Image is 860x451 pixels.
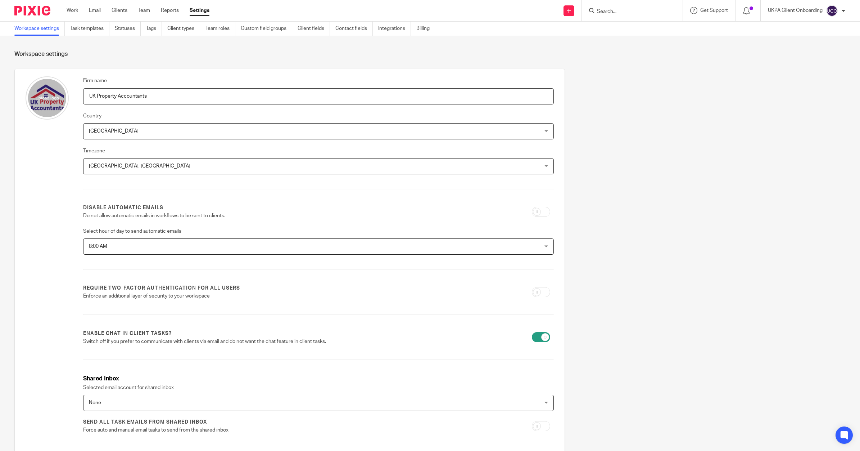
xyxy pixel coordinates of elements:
[70,22,109,36] a: Task templates
[83,427,393,434] p: Force auto and manual email tasks to send from the shared inbox
[161,7,179,14] a: Reports
[378,22,411,36] a: Integrations
[14,50,846,58] h1: Workspace settings
[67,7,78,14] a: Work
[89,244,107,249] span: 8:00 AM
[89,129,139,134] span: [GEOGRAPHIC_DATA]
[83,375,554,383] h3: Shared Inbox
[146,22,162,36] a: Tags
[826,5,838,17] img: svg%3E
[768,7,823,14] p: UKPA Client Onboarding
[205,22,235,36] a: Team roles
[416,22,435,36] a: Billing
[83,204,163,211] label: Disable automatic emails
[83,330,172,337] label: Enable chat in client tasks?
[138,7,150,14] a: Team
[83,384,174,391] label: Selected email account for shared inbox
[335,22,373,36] a: Contact fields
[83,228,181,235] label: Select hour of day to send automatic emails
[83,77,107,84] label: Firm name
[83,293,393,300] p: Enforce an additional layer of security to your workspace
[596,9,661,15] input: Search
[112,7,127,14] a: Clients
[298,22,330,36] a: Client fields
[190,7,209,14] a: Settings
[83,338,393,345] p: Switch off if you prefer to communicate with clients via email and do not want the chat feature i...
[115,22,141,36] a: Statuses
[89,164,190,169] span: [GEOGRAPHIC_DATA], [GEOGRAPHIC_DATA]
[700,8,728,13] span: Get Support
[83,212,393,219] p: Do not allow automatic emails in workflows to be sent to clients.
[83,285,240,292] label: Require two-factor authentication for all users
[241,22,292,36] a: Custom field groups
[167,22,200,36] a: Client types
[14,22,65,36] a: Workspace settings
[89,400,101,405] span: None
[89,7,101,14] a: Email
[14,6,50,15] img: Pixie
[83,88,554,104] input: Name of your firm
[83,112,101,120] label: Country
[83,419,207,426] label: Send all task emails from shared inbox
[83,147,105,155] label: Timezone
